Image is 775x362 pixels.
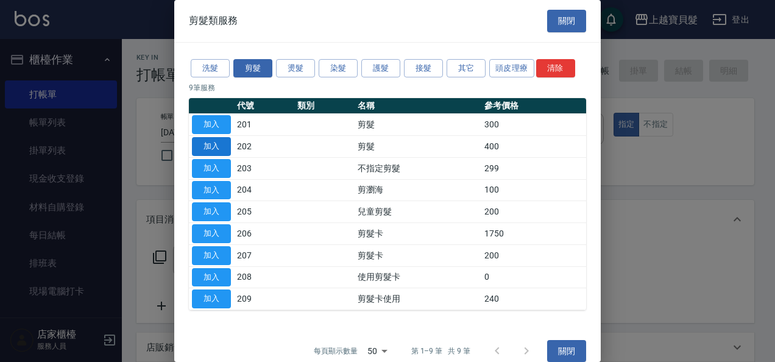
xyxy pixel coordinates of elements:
td: 剪髮卡 [355,244,481,266]
td: 299 [481,157,586,179]
td: 使用剪髮卡 [355,266,481,288]
button: 加入 [192,137,231,156]
button: 燙髮 [276,59,315,78]
td: 203 [234,157,294,179]
button: 加入 [192,246,231,265]
button: 接髮 [404,59,443,78]
p: 9 筆服務 [189,82,586,93]
button: 護髮 [361,59,400,78]
td: 剪髮 [355,114,481,136]
td: 200 [481,201,586,223]
button: 頭皮理療 [489,59,534,78]
td: 100 [481,179,586,201]
td: 202 [234,136,294,158]
td: 240 [481,288,586,310]
button: 加入 [192,289,231,308]
td: 300 [481,114,586,136]
button: 關閉 [547,10,586,32]
th: 名稱 [355,98,481,114]
button: 清除 [536,59,575,78]
button: 剪髮 [233,59,272,78]
p: 第 1–9 筆 共 9 筆 [411,346,470,357]
td: 1750 [481,223,586,245]
th: 類別 [294,98,355,114]
td: 206 [234,223,294,245]
td: 200 [481,244,586,266]
td: 400 [481,136,586,158]
th: 參考價格 [481,98,586,114]
button: 加入 [192,159,231,178]
td: 201 [234,114,294,136]
td: 剪髮卡使用 [355,288,481,310]
td: 剪髮 [355,136,481,158]
td: 不指定剪髮 [355,157,481,179]
th: 代號 [234,98,294,114]
button: 加入 [192,181,231,200]
button: 加入 [192,224,231,243]
td: 兒童剪髮 [355,201,481,223]
td: 205 [234,201,294,223]
button: 加入 [192,115,231,134]
button: 染髮 [319,59,358,78]
td: 207 [234,244,294,266]
button: 加入 [192,202,231,221]
td: 剪瀏海 [355,179,481,201]
td: 209 [234,288,294,310]
button: 洗髮 [191,59,230,78]
td: 204 [234,179,294,201]
td: 0 [481,266,586,288]
td: 剪髮卡 [355,223,481,245]
p: 每頁顯示數量 [314,346,358,357]
td: 208 [234,266,294,288]
button: 加入 [192,268,231,287]
button: 其它 [447,59,486,78]
span: 剪髮類服務 [189,15,238,27]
